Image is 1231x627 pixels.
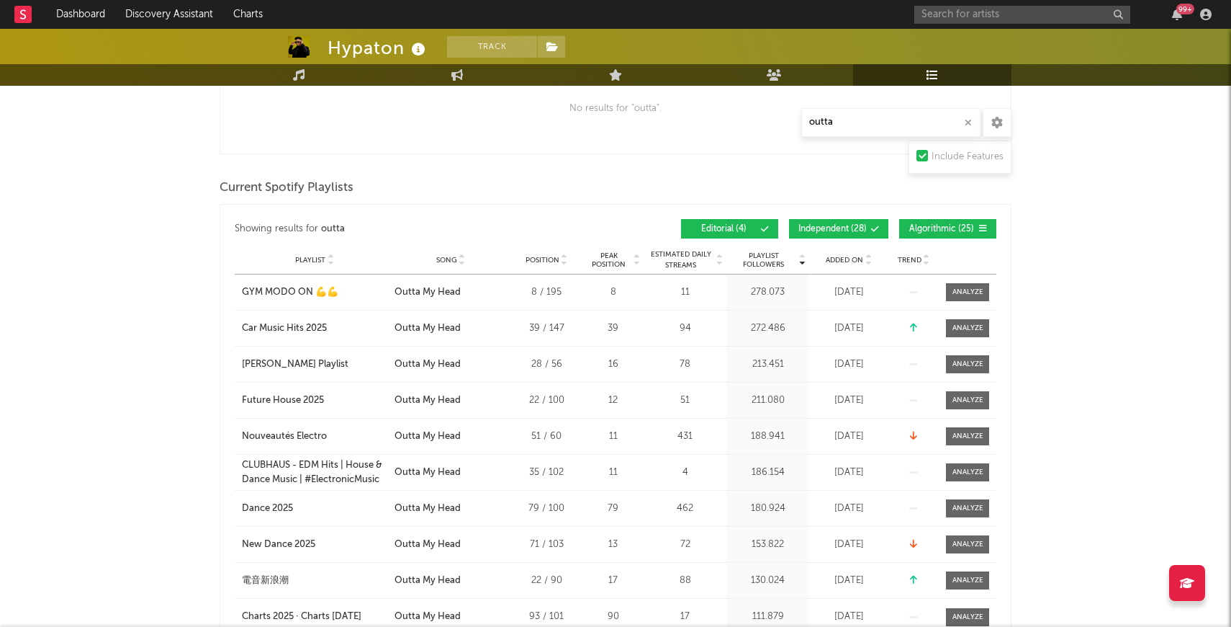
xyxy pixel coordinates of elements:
span: Estimated Daily Streams [647,249,714,271]
span: Added On [826,256,863,264]
div: 39 [586,321,640,336]
div: 51 / 60 [514,430,579,444]
div: 22 / 90 [514,574,579,588]
div: 90 [586,610,640,624]
div: New Dance 2025 [242,538,315,552]
div: 278.073 [730,285,806,300]
span: Independent ( 28 ) [798,225,867,234]
div: Showing results for [235,219,615,239]
div: Nouveautés Electro [242,430,327,444]
div: 8 [586,285,640,300]
div: Include Features [932,148,1004,166]
a: GYM MODO ON 💪​💪​ [242,285,387,300]
button: Independent(28) [789,219,888,239]
div: 79 / 100 [514,502,579,516]
span: Editorial ( 4 ) [690,225,757,234]
div: 211.080 [730,393,806,408]
div: [DATE] [813,430,885,444]
div: [DATE] [813,610,885,624]
div: 4 [647,466,723,480]
div: 272.486 [730,321,806,336]
a: Future House 2025 [242,393,387,408]
a: New Dance 2025 [242,538,387,552]
div: 51 [647,393,723,408]
div: Outta My Head [394,466,461,480]
div: 180.924 [730,502,806,516]
a: Car Music Hits 2025 [242,321,387,336]
span: Position [526,256,559,264]
div: [DATE] [813,502,885,516]
div: 71 / 103 [514,538,579,552]
div: Outta My Head [394,502,461,516]
div: Outta My Head [394,574,461,588]
div: 130.024 [730,574,806,588]
div: 213.451 [730,357,806,372]
div: [DATE] [813,574,885,588]
div: 28 / 56 [514,357,579,372]
a: [PERSON_NAME] Playlist [242,357,387,372]
a: 電音新浪潮 [242,574,387,588]
div: 35 / 102 [514,466,579,480]
div: 11 [586,466,640,480]
div: Hypaton [328,36,429,60]
div: [DATE] [813,538,885,552]
div: 12 [586,393,640,408]
span: Trend [898,256,921,264]
div: 111.879 [730,610,806,624]
span: Song [436,256,457,264]
div: [DATE] [813,285,885,300]
div: GYM MODO ON 💪​💪​ [242,285,338,300]
span: Algorithmic ( 25 ) [908,225,975,234]
div: 72 [647,538,723,552]
span: Current Spotify Playlists [220,179,353,197]
div: 94 [647,321,723,336]
div: 153.822 [730,538,806,552]
div: 188.941 [730,430,806,444]
div: 431 [647,430,723,444]
button: Track [447,36,537,58]
div: 22 / 100 [514,393,579,408]
div: 78 [647,357,723,372]
div: 13 [586,538,640,552]
input: Search Playlists/Charts [801,108,981,137]
div: [DATE] [813,357,885,372]
div: 39 / 147 [514,321,579,336]
div: 16 [586,357,640,372]
div: 462 [647,502,723,516]
div: Outta My Head [394,538,461,552]
div: Outta My Head [394,321,461,336]
a: CLUBHAUS - EDM Hits | House & Dance Music | #ElectronicMusic [242,458,387,486]
div: No results for " outta ". [235,71,996,146]
button: 99+ [1172,9,1182,20]
div: Car Music Hits 2025 [242,321,327,336]
button: Editorial(4) [681,219,778,239]
div: [DATE] [813,321,885,336]
div: outta [321,221,345,238]
div: Charts 2025 · Charts [DATE] [242,610,361,624]
div: 88 [647,574,723,588]
div: 99 + [1176,4,1194,14]
div: 186.154 [730,466,806,480]
span: Playlist Followers [730,252,797,269]
div: Outta My Head [394,285,461,300]
div: Outta My Head [394,393,461,408]
div: [PERSON_NAME] Playlist [242,357,348,372]
div: Future House 2025 [242,393,324,408]
div: 11 [647,285,723,300]
a: Nouveautés Electro [242,430,387,444]
input: Search for artists [914,6,1130,24]
div: Dance 2025 [242,502,293,516]
div: 11 [586,430,640,444]
div: 17 [647,610,723,624]
span: Playlist [295,256,325,264]
div: 17 [586,574,640,588]
button: Algorithmic(25) [899,219,996,239]
div: Outta My Head [394,430,461,444]
div: 93 / 101 [514,610,579,624]
div: [DATE] [813,466,885,480]
a: Charts 2025 · Charts [DATE] [242,610,387,624]
div: 電音新浪潮 [242,574,289,588]
div: 79 [586,502,640,516]
a: Dance 2025 [242,502,387,516]
div: Outta My Head [394,357,461,372]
